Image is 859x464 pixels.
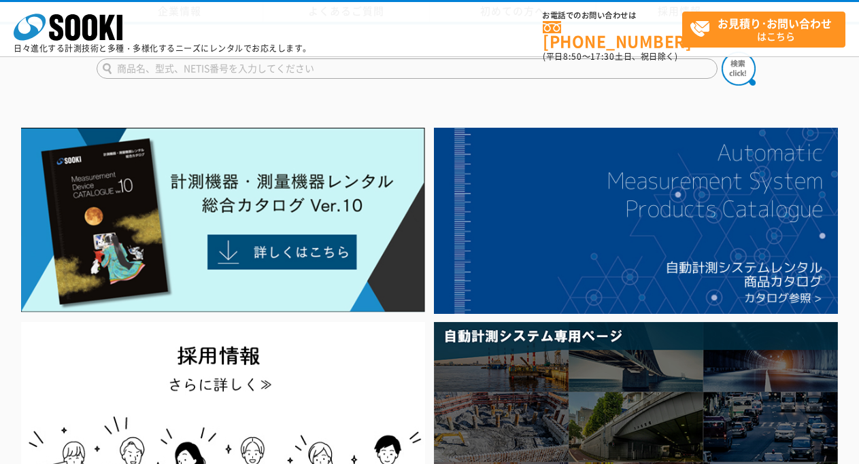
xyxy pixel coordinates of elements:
[718,15,832,31] strong: お見積り･お問い合わせ
[682,12,845,48] a: お見積り･お問い合わせはこちら
[543,12,682,20] span: お電話でのお問い合わせは
[21,128,425,313] img: Catalog Ver10
[563,50,582,63] span: 8:50
[690,12,845,46] span: はこちら
[722,52,756,86] img: btn_search.png
[97,58,718,79] input: 商品名、型式、NETIS番号を入力してください
[590,50,615,63] span: 17:30
[434,128,838,314] img: 自動計測システムカタログ
[543,21,682,49] a: [PHONE_NUMBER]
[543,50,677,63] span: (平日 ～ 土日、祝日除く)
[14,44,311,52] p: 日々進化する計測技術と多種・多様化するニーズにレンタルでお応えします。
